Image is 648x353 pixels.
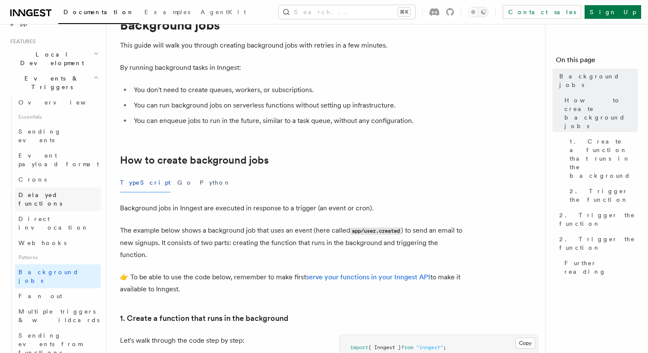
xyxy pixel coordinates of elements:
span: Event payload format [18,152,99,168]
span: How to create background jobs [564,96,638,130]
li: You don't need to create queues, workers, or subscriptions. [131,84,463,96]
span: Features [7,38,36,45]
a: How to create background jobs [561,93,638,134]
button: Python [200,173,231,192]
button: Go [177,173,193,192]
a: 2. Trigger the function [556,231,638,255]
span: "inngest" [416,344,443,350]
a: Multiple triggers & wildcards [15,304,101,328]
button: Events & Triggers [7,71,101,95]
span: Background jobs [18,269,79,284]
span: 2. Trigger the function [559,235,638,252]
code: app/user.created [350,227,401,235]
a: How to create background jobs [120,154,269,166]
button: Toggle dark mode [468,7,489,17]
a: Further reading [561,255,638,279]
p: 👉 To be able to use the code below, remember to make first to make it available to Inngest. [120,271,463,295]
a: Webhooks [15,235,101,251]
a: Sign Up [585,5,641,19]
span: Local Development [7,50,93,67]
p: By running background tasks in Inngest: [120,62,463,74]
span: 1. Create a function that runs in the background [570,137,638,180]
a: 2. Trigger the function [556,207,638,231]
a: Event payload format [15,148,101,172]
button: Search...⌘K [279,5,415,19]
span: from [401,344,413,350]
a: Overview [15,95,101,110]
span: Sending events [18,128,61,144]
span: Patterns [15,251,101,264]
a: Background jobs [15,264,101,288]
h4: On this page [556,55,638,69]
span: { Inngest } [368,344,401,350]
span: Delayed functions [18,191,62,207]
button: TypeScript [120,173,171,192]
a: Sending events [15,124,101,148]
p: Let's walk through the code step by step: [120,335,319,347]
span: Further reading [564,259,638,276]
span: Examples [144,9,190,15]
a: AgentKit [195,3,251,23]
span: Overview [18,99,107,106]
a: Direct invocation [15,211,101,235]
span: Direct invocation [18,215,89,231]
span: Crons [18,176,47,183]
kbd: ⌘K [398,8,410,16]
span: 2. Trigger the function [559,211,638,228]
span: Fan out [18,293,62,299]
button: Copy [515,338,535,349]
span: Webhooks [18,239,66,246]
a: Documentation [58,3,139,24]
span: 2. Trigger the function [570,187,638,204]
a: 1. Create a function that runs in the background [566,134,638,183]
span: import [350,344,368,350]
span: Events & Triggers [7,74,93,91]
span: ; [443,344,446,350]
span: Multiple triggers & wildcards [18,308,99,323]
a: 1. Create a function that runs in the background [120,312,288,324]
li: You can enqueue jobs to run in the future, similar to a task queue, without any configuration. [131,115,463,127]
a: Background jobs [556,69,638,93]
a: Fan out [15,288,101,304]
a: Examples [139,3,195,23]
button: Local Development [7,47,101,71]
a: serve your functions in your Inngest API [306,273,430,281]
a: Crons [15,172,101,187]
a: 2. Trigger the function [566,183,638,207]
a: Contact sales [503,5,581,19]
a: Delayed functions [15,187,101,211]
li: You can run background jobs on serverless functions without setting up infrastructure. [131,99,463,111]
span: Documentation [63,9,134,15]
p: The example below shows a background job that uses an event (here called ) to send an email to ne... [120,224,463,261]
h1: Background jobs [120,17,463,33]
span: Essentials [15,110,101,124]
p: This guide will walk you through creating background jobs with retries in a few minutes. [120,39,463,51]
span: Background jobs [559,72,638,89]
span: AgentKit [201,9,246,15]
p: Background jobs in Inngest are executed in response to a trigger (an event or cron). [120,202,463,214]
